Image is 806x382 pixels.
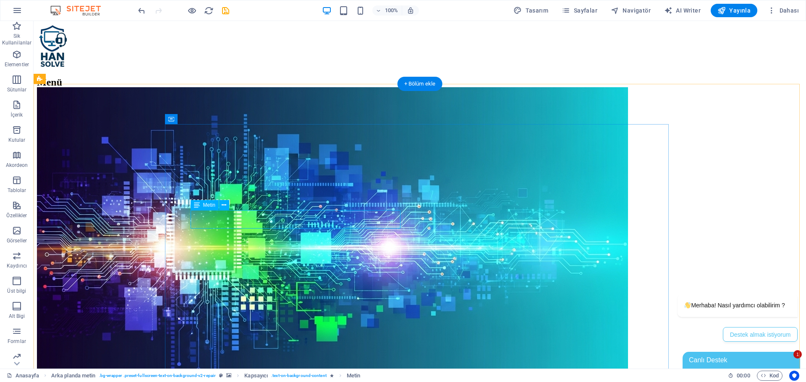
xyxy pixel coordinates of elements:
h6: 100% [385,5,398,16]
button: save [220,5,230,16]
span: . text-on-background-content [271,371,327,381]
p: İçerik [10,112,23,118]
p: Formlar [8,338,26,345]
button: 100% [372,5,402,16]
i: Bu element, özelleştirilebilir bir ön ayar [219,373,223,378]
button: undo [136,5,147,16]
button: Yayınla [711,4,757,17]
p: Kaydırıcı [7,262,27,269]
span: AI Writer [664,6,701,15]
span: Yayınla [717,6,751,15]
p: Kutular [8,137,26,143]
span: Tasarım [513,6,548,15]
span: : [743,372,744,379]
span: Seçmek için tıkla. Düzenlemek için çift tıkla [347,371,360,381]
button: AI Writer [661,4,704,17]
p: Görseller [7,237,27,244]
div: Tasarım (Ctrl+Alt+Y) [510,4,552,17]
i: Kaydet (Ctrl+S) [221,6,230,16]
button: Sayfalar [558,4,601,17]
span: Seçmek için tıkla. Düzenlemek için çift tıkla [51,371,96,381]
button: reload [204,5,214,16]
button: Usercentrics [789,371,799,381]
div: + Bölüm ekle [398,77,442,91]
button: Kod [757,371,782,381]
button: Dahası [764,4,802,17]
a: Seçimi iptal etmek için tıkla. Sayfaları açmak için çift tıkla [7,371,39,381]
p: Üst bilgi [7,288,26,294]
i: Element bir animasyon içeriyor [330,373,334,378]
p: Elementler [5,61,29,68]
span: Metin [203,203,215,208]
i: Sayfayı yeniden yükleyin [204,6,214,16]
nav: breadcrumb [51,371,360,381]
p: Tablolar [8,187,26,194]
iframe: chat widget [617,197,768,327]
h6: Oturum süresi [728,371,750,381]
i: Yeniden boyutlandırmada yakınlaştırma düzeyini seçilen cihaza uyacak şekilde otomatik olarak ayarla. [407,7,414,14]
span: Dahası [767,6,799,15]
span: 00 00 [737,371,750,381]
p: Akordeon [6,162,28,169]
button: Ön izleme modundan çıkıp düzenlemeye devam etmek için buraya tıklayın [187,5,197,16]
p: Özellikler [6,212,27,219]
iframe: chat widget [649,329,768,348]
i: Geri al: Metni değiştir (Ctrl+Z) [137,6,147,16]
button: Tasarım [510,4,552,17]
span: . bg-wrapper .preset-fullscreen-text-on-background-v2-repair [99,371,216,381]
img: Editor Logo [48,5,111,16]
button: Navigatör [607,4,654,17]
i: Bu element, arka plan içeriyor [226,373,231,378]
span: Navigatör [611,6,651,15]
span: Kod [761,371,779,381]
p: Alt Bigi [9,313,25,320]
span: Sayfalar [562,6,597,15]
p: Sütunlar [7,86,27,93]
span: Seçmek için tıkla. Düzenlemek için çift tıkla [244,371,268,381]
